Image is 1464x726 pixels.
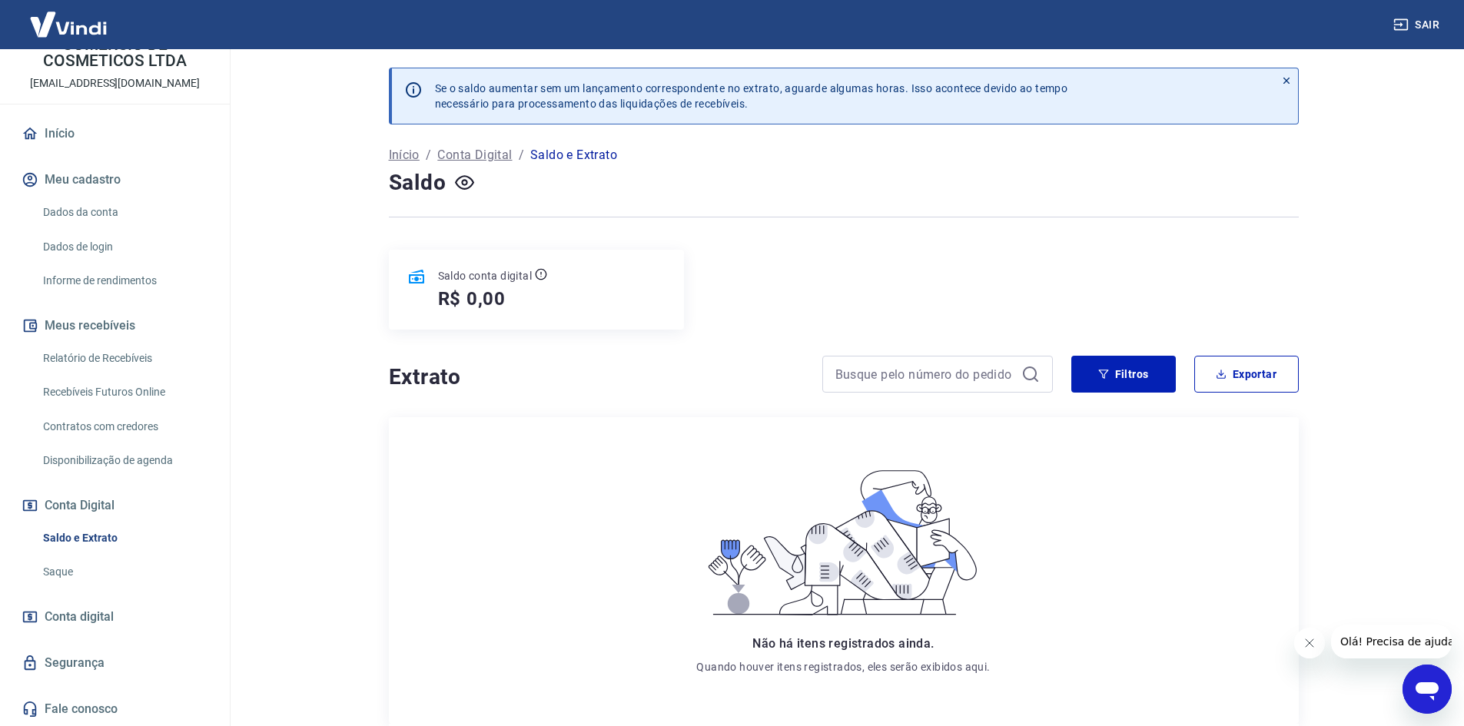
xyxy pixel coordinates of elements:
button: Meu cadastro [18,163,211,197]
a: Disponibilização de agenda [37,445,211,476]
h4: Saldo [389,167,447,198]
button: Filtros [1071,356,1176,393]
a: Fale conosco [18,692,211,726]
span: Olá! Precisa de ajuda? [9,11,129,23]
p: Quando houver itens registrados, eles serão exibidos aqui. [696,659,990,675]
iframe: Mensagem da empresa [1331,625,1452,658]
a: Dados de login [37,231,211,263]
h5: R$ 0,00 [438,287,506,311]
p: / [426,146,431,164]
a: Contratos com credores [37,411,211,443]
img: Vindi [18,1,118,48]
a: Dados da conta [37,197,211,228]
a: Relatório de Recebíveis [37,343,211,374]
iframe: Fechar mensagem [1294,628,1325,658]
p: / [519,146,524,164]
a: Informe de rendimentos [37,265,211,297]
h4: Extrato [389,362,804,393]
p: Saldo e Extrato [530,146,617,164]
a: Conta Digital [437,146,512,164]
span: Conta digital [45,606,114,628]
p: SHOP DA MAQUIAGEM COMERCIO DE COSMETICOS LTDA [12,21,217,69]
a: Início [18,117,211,151]
a: Conta digital [18,600,211,634]
p: Saldo conta digital [438,268,533,283]
button: Meus recebíveis [18,309,211,343]
input: Busque pelo número do pedido [835,363,1015,386]
a: Saldo e Extrato [37,522,211,554]
a: Início [389,146,420,164]
button: Sair [1390,11,1446,39]
a: Saque [37,556,211,588]
a: Segurança [18,646,211,680]
p: [EMAIL_ADDRESS][DOMAIN_NAME] [30,75,200,91]
button: Exportar [1194,356,1299,393]
iframe: Botão para abrir a janela de mensagens [1403,665,1452,714]
button: Conta Digital [18,489,211,522]
p: Se o saldo aumentar sem um lançamento correspondente no extrato, aguarde algumas horas. Isso acon... [435,81,1068,111]
a: Recebíveis Futuros Online [37,376,211,408]
span: Não há itens registrados ainda. [752,636,934,651]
